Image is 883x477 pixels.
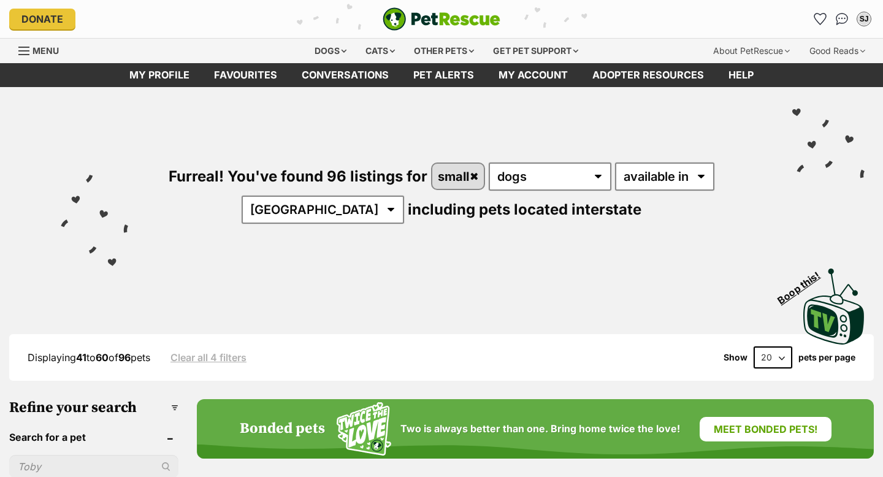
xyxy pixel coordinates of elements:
h4: Bonded pets [240,421,325,438]
header: Search for a pet [9,432,178,443]
div: SJ [858,13,870,25]
ul: Account quick links [810,9,874,29]
a: Favourites [202,63,289,87]
a: Help [716,63,766,87]
a: My profile [117,63,202,87]
img: Squiggle [337,402,391,456]
a: Conversations [832,9,852,29]
span: Menu [32,45,59,56]
div: Other pets [405,39,483,63]
a: Pet alerts [401,63,486,87]
div: About PetRescue [705,39,798,63]
a: PetRescue [383,7,500,31]
a: Meet bonded pets! [700,417,831,441]
img: chat-41dd97257d64d25036548639549fe6c8038ab92f7586957e7f3b1b290dea8141.svg [836,13,849,25]
div: Cats [357,39,403,63]
span: including pets located interstate [408,200,641,218]
div: Good Reads [801,39,874,63]
img: PetRescue TV logo [803,269,865,345]
span: Two is always better than one. Bring home twice the love! [400,423,680,435]
strong: 41 [76,351,86,364]
a: Menu [18,39,67,61]
strong: 60 [96,351,109,364]
a: My account [486,63,580,87]
button: My account [854,9,874,29]
a: small [432,164,484,189]
span: Show [724,353,747,362]
a: Favourites [810,9,830,29]
span: Boop this! [776,262,832,306]
div: Dogs [306,39,355,63]
img: logo-e224e6f780fb5917bec1dbf3a21bbac754714ae5b6737aabdf751b685950b380.svg [383,7,500,31]
a: Adopter resources [580,63,716,87]
span: Displaying to of pets [28,351,150,364]
div: Get pet support [484,39,587,63]
a: Clear all 4 filters [170,352,247,363]
h3: Refine your search [9,399,178,416]
strong: 96 [118,351,131,364]
span: Furreal! You've found 96 listings for [169,167,427,185]
a: conversations [289,63,401,87]
label: pets per page [798,353,855,362]
a: Donate [9,9,75,29]
a: Boop this! [803,258,865,347]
